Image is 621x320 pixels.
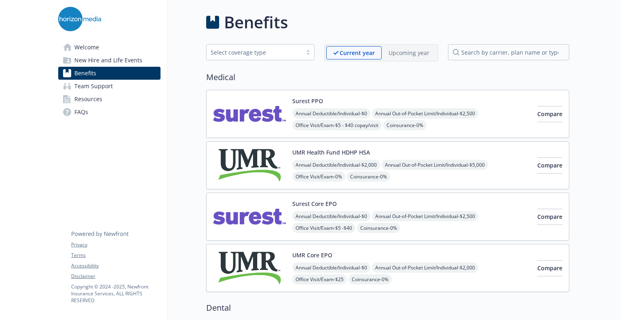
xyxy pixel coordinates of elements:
div: Select coverage type [211,48,298,57]
span: Coinsurance - 0% [383,120,427,130]
img: UMR carrier logo [213,148,286,182]
button: Surest PPO [292,97,323,105]
button: Surest Core EPO [292,199,337,208]
span: Annual Deductible/Individual - $2,000 [292,160,380,170]
button: UMR Health Fund HDHP HSA [292,148,370,157]
p: Current year [340,49,375,57]
a: Terms [71,252,160,259]
a: Privacy [71,241,160,248]
input: search by carrier, plan name or type [448,44,569,60]
span: Annual Out-of-Pocket Limit/Individual - $2,000 [372,263,478,273]
span: New Hire and Life Events [74,54,142,67]
a: FAQs [58,106,161,119]
a: New Hire and Life Events [58,54,161,67]
span: Benefits [74,67,96,80]
span: Coinsurance - 0% [347,172,390,182]
span: Annual Deductible/Individual - $0 [292,211,370,221]
span: Resources [74,93,102,106]
a: Accessibility [71,262,160,269]
span: Annual Out-of-Pocket Limit/Individual - $2,500 [372,108,478,119]
img: Surest carrier logo [213,199,286,234]
a: Benefits [58,67,161,80]
span: Office Visit/Exam - $5 -$40 [292,223,355,233]
a: Resources [58,93,161,106]
button: UMR Core EPO [292,251,332,259]
span: Annual Out-of-Pocket Limit/Individual - $2,500 [372,211,478,221]
span: Welcome [74,41,99,54]
button: Compare [537,260,562,276]
p: Copyright © 2024 - 2025 , Newfront Insurance Services, ALL RIGHTS RESERVED [71,283,160,304]
span: Compare [537,264,562,272]
h2: Dental [206,302,569,314]
img: UMR carrier logo [213,251,286,285]
h2: Medical [206,71,569,83]
p: Upcoming year [389,49,429,57]
span: Annual Deductible/Individual - $0 [292,108,370,119]
button: Compare [537,209,562,225]
span: Coinsurance - 0% [349,274,392,284]
button: Compare [537,157,562,174]
span: FAQs [74,106,88,119]
span: Annual Deductible/Individual - $0 [292,263,370,273]
span: Compare [537,110,562,118]
span: Compare [537,213,562,220]
span: Office Visit/Exam - $5 - $40 copay/visit [292,120,382,130]
a: Welcome [58,41,161,54]
span: Annual Out-of-Pocket Limit/Individual - $5,000 [382,160,488,170]
span: Office Visit/Exam - 0% [292,172,345,182]
button: Compare [537,106,562,122]
a: Team Support [58,80,161,93]
span: Coinsurance - 0% [357,223,400,233]
a: Disclaimer [71,273,160,280]
img: Surest carrier logo [213,97,286,131]
span: Team Support [74,80,113,93]
span: Compare [537,161,562,169]
h1: Benefits [224,10,288,34]
span: Office Visit/Exam - $25 [292,274,347,284]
